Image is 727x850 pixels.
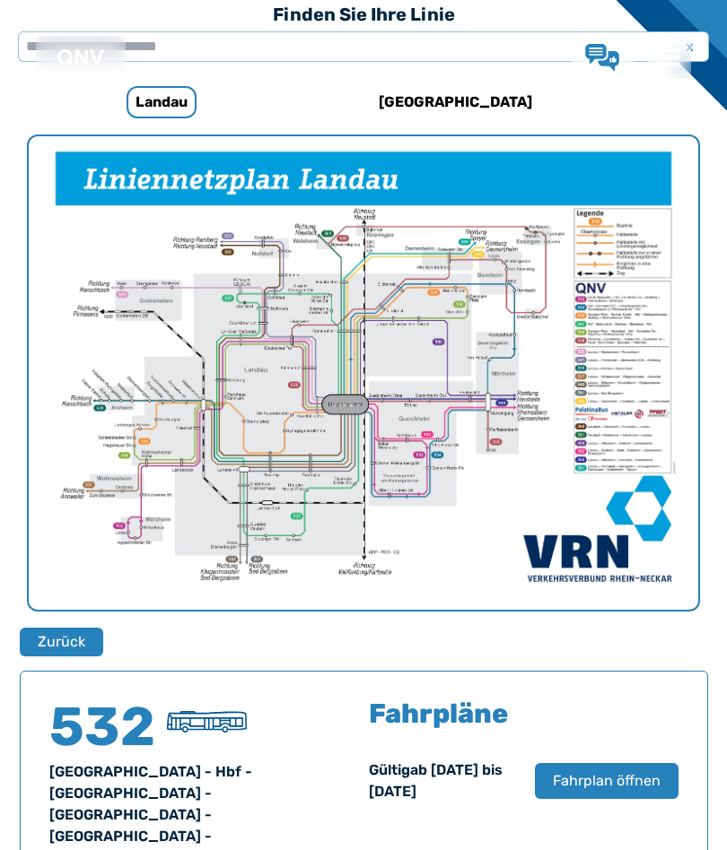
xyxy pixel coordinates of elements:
[167,711,247,733] img: Stadtbus
[127,86,197,118] h6: Landau
[42,81,281,124] a: Landau
[49,700,157,754] h4: 532
[57,43,104,72] a: QNV Logo
[29,136,698,610] div: My Favorite Images
[553,770,661,792] span: Fahrplan öffnen
[369,759,517,802] div: Gültig ab [DATE] bis [DATE]
[20,628,92,656] a: Zurück
[29,136,698,609] img: Netzpläne Landau Seite 1 von 1
[369,700,508,727] h5: Fahrpläne
[29,136,698,610] li: 1 von 1
[20,628,103,656] button: Zurück
[372,88,539,117] h6: [GEOGRAPHIC_DATA]
[337,81,575,124] a: [GEOGRAPHIC_DATA]
[535,763,679,799] button: Fahrplan öffnen
[57,49,104,65] img: QNV Logo
[585,44,619,71] a: Lob & Kritik
[659,47,680,68] img: menu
